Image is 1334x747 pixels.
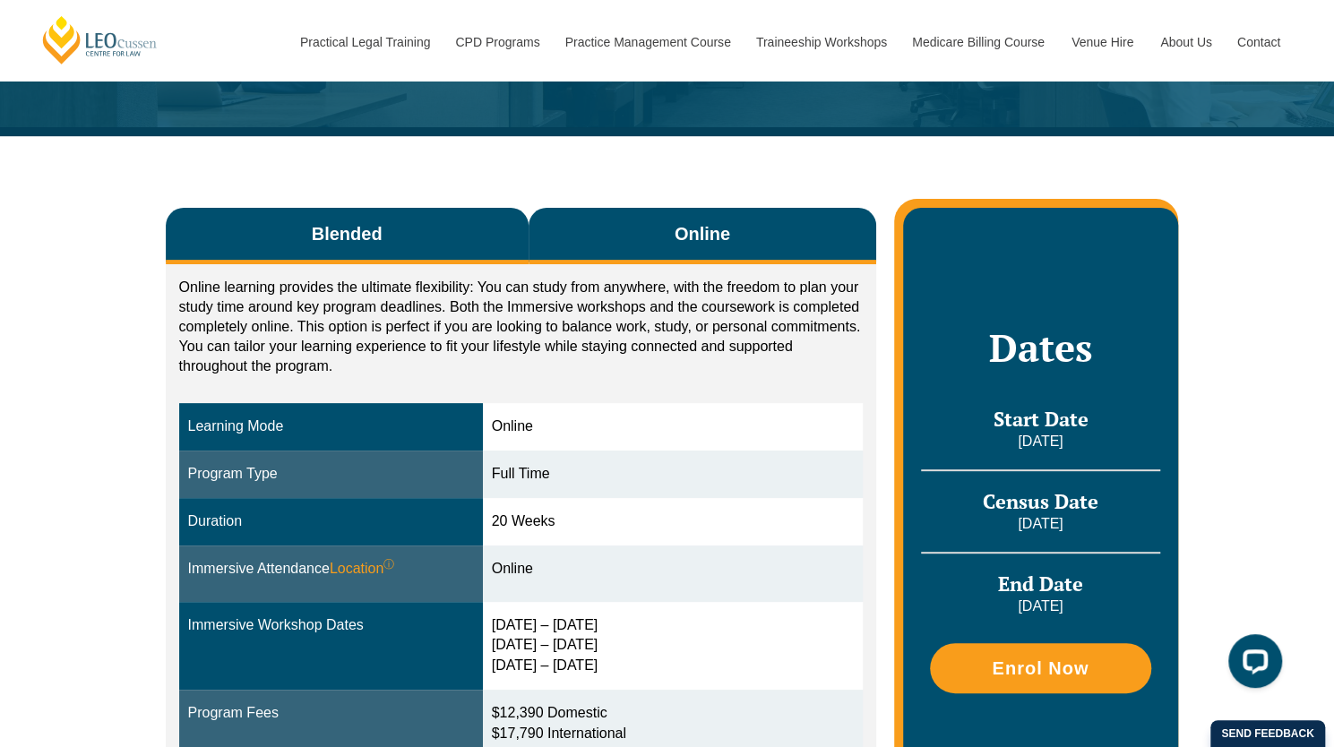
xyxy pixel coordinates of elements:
a: Venue Hire [1058,4,1147,81]
a: Practical Legal Training [287,4,443,81]
p: [DATE] [921,514,1159,534]
div: Immersive Attendance [188,559,474,580]
div: Program Fees [188,703,474,724]
a: Traineeship Workshops [743,4,899,81]
a: Enrol Now [930,643,1150,693]
span: End Date [998,571,1083,597]
span: Enrol Now [992,659,1089,677]
h2: Dates [921,325,1159,370]
div: Program Type [188,464,474,485]
span: $17,790 International [492,726,626,741]
span: $12,390 Domestic [492,705,607,720]
a: Medicare Billing Course [899,4,1058,81]
p: Online learning provides the ultimate flexibility: You can study from anywhere, with the freedom ... [179,278,864,376]
a: Contact [1224,4,1294,81]
sup: ⓘ [383,558,394,571]
a: Practice Management Course [552,4,743,81]
div: Online [492,416,855,437]
span: Location [330,559,395,580]
div: Online [492,559,855,580]
a: About Us [1147,4,1224,81]
div: Full Time [492,464,855,485]
p: [DATE] [921,597,1159,616]
a: CPD Programs [442,4,551,81]
div: Duration [188,511,474,532]
span: Blended [312,221,383,246]
div: Learning Mode [188,416,474,437]
span: Census Date [983,488,1098,514]
div: Immersive Workshop Dates [188,615,474,636]
p: [DATE] [921,432,1159,451]
a: [PERSON_NAME] Centre for Law [40,14,159,65]
span: Start Date [993,406,1088,432]
div: 20 Weeks [492,511,855,532]
span: Online [675,221,730,246]
div: [DATE] – [DATE] [DATE] – [DATE] [DATE] – [DATE] [492,615,855,677]
iframe: LiveChat chat widget [1214,627,1289,702]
